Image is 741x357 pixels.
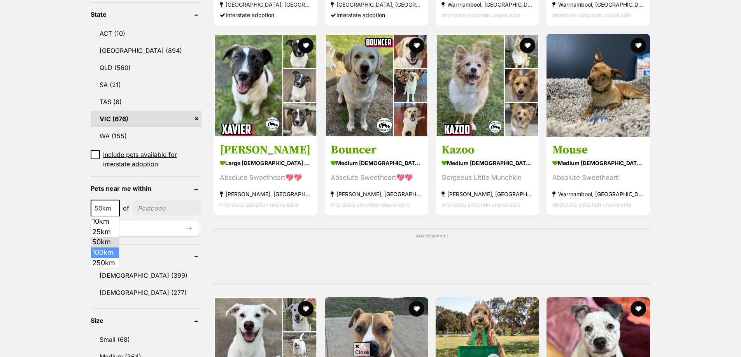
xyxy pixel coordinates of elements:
[325,34,428,137] img: Bouncer - Golden Retriever Dog
[91,77,201,93] a: SA (21)
[91,128,201,144] a: WA (155)
[91,94,201,110] a: TAS (6)
[91,331,201,348] a: Small (68)
[91,227,119,237] li: 25km
[552,189,644,199] strong: Warrnambool, [GEOGRAPHIC_DATA]
[220,10,312,21] div: Interstate adoption
[91,59,201,76] a: QLD (560)
[409,38,424,53] button: favourite
[220,172,312,183] div: Absolute Sweetheart💖💖
[220,201,299,208] span: Interstate adoption unavailable
[298,38,314,53] button: favourite
[631,38,646,53] button: favourite
[552,201,631,208] span: Interstate adoption unavailable
[91,25,201,42] a: ACT (10)
[441,201,520,208] span: Interstate adoption unavailable
[91,203,119,214] span: 50km
[220,189,312,199] strong: [PERSON_NAME], [GEOGRAPHIC_DATA]
[331,201,410,208] span: Interstate adoption unavailable
[552,12,631,19] span: Interstate adoption unavailable
[331,10,422,21] div: Interstate adoption
[132,201,201,216] input: postcode
[436,34,539,137] img: Kazoo - Pomeranian Dog
[91,216,119,227] li: 10km
[547,137,650,216] a: Mouse medium [DEMOGRAPHIC_DATA] Dog Absolute Sweetheart! Warrnambool, [GEOGRAPHIC_DATA] Interstat...
[552,157,644,169] strong: medium [DEMOGRAPHIC_DATA] Dog
[441,189,533,199] strong: [PERSON_NAME], [GEOGRAPHIC_DATA]
[91,258,119,268] li: 250km
[91,317,201,324] header: Size
[354,342,371,356] span: Close
[123,204,129,213] span: of
[91,237,119,247] li: 50km
[520,38,535,53] button: favourite
[91,11,201,18] header: State
[213,228,651,285] div: Advertisement
[547,34,650,137] img: Mouse - Australian Kelpie Dog
[331,189,422,199] strong: [PERSON_NAME], [GEOGRAPHIC_DATA]
[436,137,539,216] a: Kazoo medium [DEMOGRAPHIC_DATA] Dog Gorgeous Little Munchkin [PERSON_NAME], [GEOGRAPHIC_DATA] Int...
[220,157,312,169] strong: large [DEMOGRAPHIC_DATA] Dog
[214,137,317,216] a: [PERSON_NAME] large [DEMOGRAPHIC_DATA] Dog Absolute Sweetheart💖💖 [PERSON_NAME], [GEOGRAPHIC_DATA]...
[91,111,201,127] a: VIC (676)
[441,172,533,183] div: Gorgeous Little Munchkin
[552,143,644,157] h3: Mouse
[331,172,422,183] div: Absolute Sweetheart💖💖
[91,150,201,169] a: Include pets available for interstate adoption
[298,301,314,317] button: favourite
[214,34,317,137] img: Xavier - Australian Cattle Dog
[91,253,201,259] header: Gender
[631,301,646,317] button: favourite
[103,150,201,169] span: Include pets available for interstate adoption
[441,143,533,157] h3: Kazoo
[331,157,422,169] strong: medium [DEMOGRAPHIC_DATA] Dog
[91,200,120,217] span: 50km
[91,247,119,258] li: 100km
[441,12,520,19] span: Interstate adoption unavailable
[552,172,644,183] div: Absolute Sweetheart!
[91,267,201,284] a: [DEMOGRAPHIC_DATA] (399)
[91,185,201,192] header: Pets near me within
[331,143,422,157] h3: Bouncer
[409,301,424,317] button: favourite
[91,221,200,236] button: Update
[441,157,533,169] strong: medium [DEMOGRAPHIC_DATA] Dog
[91,42,201,59] a: [GEOGRAPHIC_DATA] (894)
[91,284,201,301] a: [DEMOGRAPHIC_DATA] (277)
[220,143,312,157] h3: [PERSON_NAME]
[325,137,428,216] a: Bouncer medium [DEMOGRAPHIC_DATA] Dog Absolute Sweetheart💖💖 [PERSON_NAME], [GEOGRAPHIC_DATA] Inte...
